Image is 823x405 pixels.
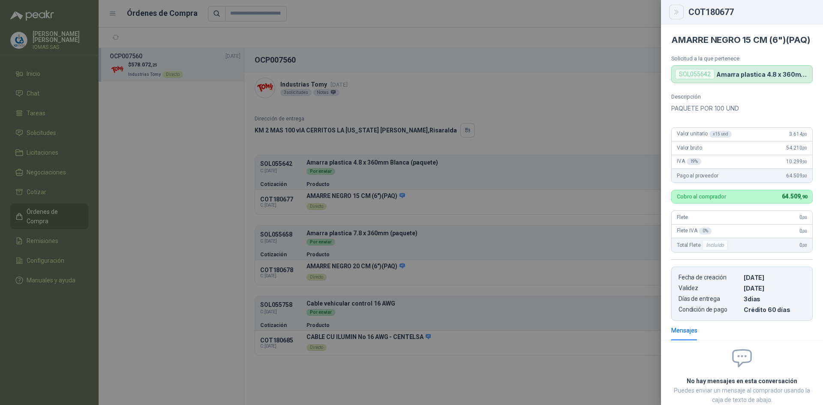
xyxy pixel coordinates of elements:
[671,93,813,100] p: Descripción
[799,242,807,248] span: 0
[671,7,682,17] button: Close
[716,71,809,78] p: Amarra plastica 4.8 x 360mm Blanca (paquete)
[802,243,807,248] span: ,00
[802,215,807,220] span: ,00
[744,274,805,281] p: [DATE]
[802,229,807,234] span: ,00
[671,55,813,62] p: Solicitud a la que pertenece
[786,159,807,165] span: 10.299
[702,240,728,250] div: Incluido
[709,131,732,138] div: x 15 und
[671,386,813,405] p: Puedes enviar un mensaje al comprador usando la caja de texto de abajo.
[782,193,807,200] span: 64.509
[802,132,807,137] span: ,00
[799,214,807,220] span: 0
[679,274,740,281] p: Fecha de creación
[802,146,807,150] span: ,00
[671,376,813,386] h2: No hay mensajes en esta conversación
[786,173,807,179] span: 64.509
[688,8,813,16] div: COT180677
[677,214,688,220] span: Flete
[671,103,813,114] p: PAQUETE POR 100 UND
[802,159,807,164] span: ,90
[744,285,805,292] p: [DATE]
[789,131,807,137] span: 3.614
[679,285,740,292] p: Validez
[677,194,726,199] p: Cobro al comprador
[687,158,702,165] div: 19 %
[671,326,697,335] div: Mensajes
[744,306,805,313] p: Crédito 60 días
[677,131,732,138] span: Valor unitario
[677,240,730,250] span: Total Flete
[800,194,807,200] span: ,90
[744,295,805,303] p: 3 dias
[799,228,807,234] span: 0
[786,145,807,151] span: 54.210
[677,173,718,179] span: Pago al proveedor
[679,295,740,303] p: Días de entrega
[677,158,701,165] span: IVA
[699,228,712,234] div: 0 %
[677,145,702,151] span: Valor bruto
[677,228,712,234] span: Flete IVA
[679,306,740,313] p: Condición de pago
[675,69,715,79] div: SOL055642
[671,35,813,45] h4: AMARRE NEGRO 15 CM (6")(PAQ)
[802,174,807,178] span: ,90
